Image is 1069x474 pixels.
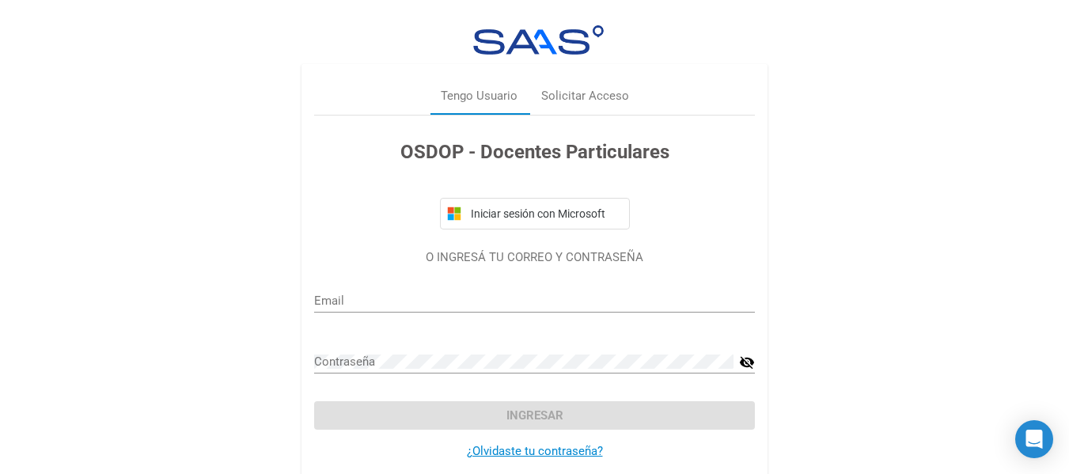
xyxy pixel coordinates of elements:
[506,408,563,423] span: Ingresar
[541,87,629,105] div: Solicitar Acceso
[314,401,755,430] button: Ingresar
[739,353,755,372] mat-icon: visibility_off
[314,138,755,166] h3: OSDOP - Docentes Particulares
[468,207,623,220] span: Iniciar sesión con Microsoft
[1015,420,1053,458] div: Open Intercom Messenger
[314,248,755,267] p: O INGRESÁ TU CORREO Y CONTRASEÑA
[467,444,603,458] a: ¿Olvidaste tu contraseña?
[441,87,517,105] div: Tengo Usuario
[440,198,630,229] button: Iniciar sesión con Microsoft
